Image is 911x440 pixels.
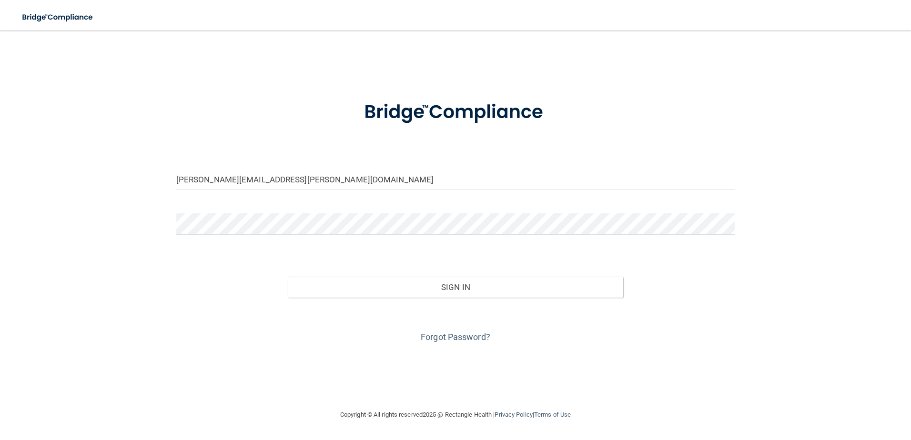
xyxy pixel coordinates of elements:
[14,8,102,27] img: bridge_compliance_login_screen.278c3ca4.svg
[534,411,571,418] a: Terms of Use
[282,400,629,430] div: Copyright © All rights reserved 2025 @ Rectangle Health | |
[421,332,490,342] a: Forgot Password?
[495,411,532,418] a: Privacy Policy
[344,88,567,137] img: bridge_compliance_login_screen.278c3ca4.svg
[288,277,623,298] button: Sign In
[176,169,735,190] input: Email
